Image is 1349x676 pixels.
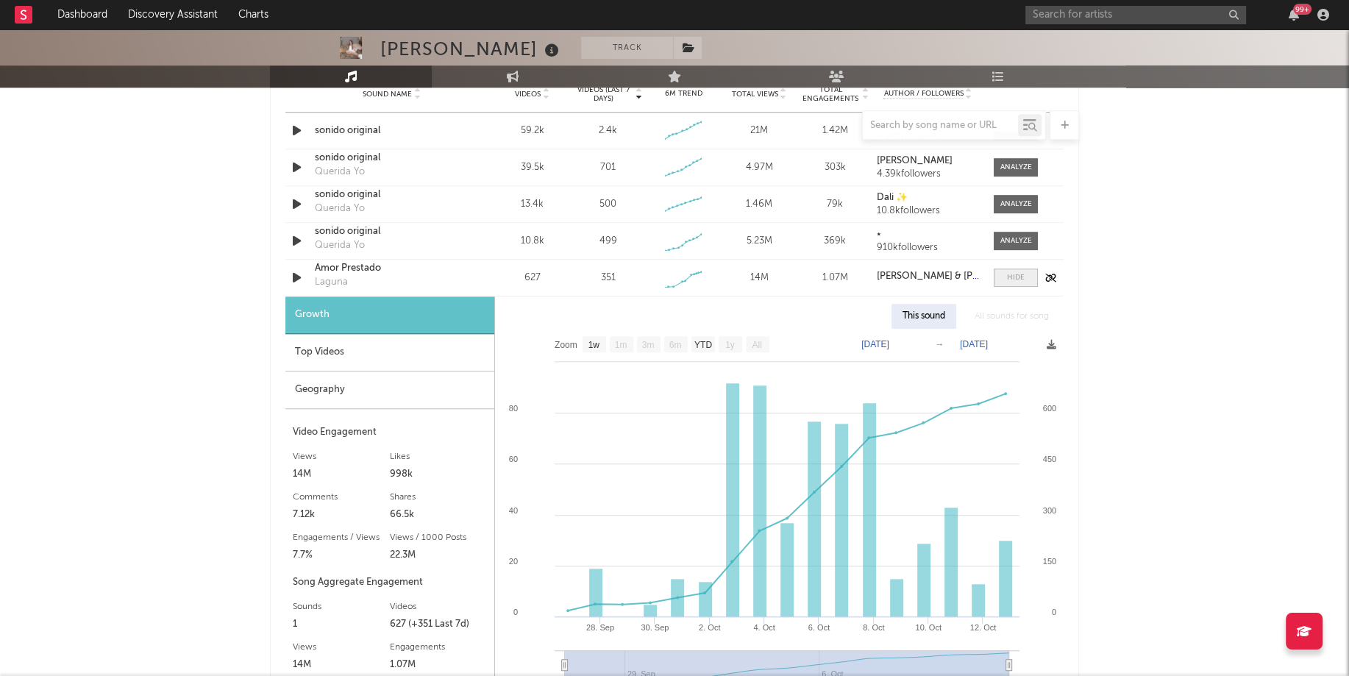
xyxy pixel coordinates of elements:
[390,529,487,547] div: Views / 1000 Posts
[293,656,390,674] div: 14M
[725,271,794,285] div: 14M
[390,488,487,506] div: Shares
[600,160,616,175] div: 701
[574,85,633,103] span: Videos (last 7 days)
[315,165,365,179] div: Querida Yo
[498,197,566,212] div: 13.4k
[877,156,979,166] a: [PERSON_NAME]
[315,188,469,202] a: sonido original
[599,197,616,212] div: 500
[641,623,669,632] text: 30. Sep
[293,574,487,591] div: Song Aggregate Engagement
[515,90,541,99] span: Videos
[877,230,979,240] a: ⭑
[725,160,794,175] div: 4.97M
[390,506,487,524] div: 66.5k
[1293,4,1311,15] div: 99 +
[1043,557,1056,566] text: 150
[390,656,487,674] div: 1.07M
[509,404,518,413] text: 80
[801,197,869,212] div: 79k
[315,224,469,239] a: sonido original
[877,243,979,253] div: 910k followers
[293,448,390,466] div: Views
[877,169,979,179] div: 4.39k followers
[863,623,884,632] text: 8. Oct
[877,193,979,203] a: Dali ✨
[970,623,996,632] text: 12. Oct
[390,638,487,656] div: Engagements
[390,616,487,633] div: 627 (+351 Last 7d)
[380,37,563,61] div: [PERSON_NAME]
[694,340,712,350] text: YTD
[293,547,390,564] div: 7.7%
[315,275,348,290] div: Laguna
[498,234,566,249] div: 10.8k
[753,623,775,632] text: 4. Oct
[513,608,518,616] text: 0
[615,340,627,350] text: 1m
[599,234,616,249] div: 499
[1043,506,1056,515] text: 300
[588,340,600,350] text: 1w
[293,529,390,547] div: Engagements / Views
[877,156,953,166] strong: [PERSON_NAME]
[315,238,365,253] div: Querida Yo
[877,271,979,282] a: [PERSON_NAME] & [PERSON_NAME]
[960,339,988,349] text: [DATE]
[509,506,518,515] text: 40
[877,271,1039,281] strong: [PERSON_NAME] & [PERSON_NAME]
[293,638,390,656] div: Views
[285,296,494,334] div: Growth
[509,557,518,566] text: 20
[315,151,469,166] a: sonido original
[883,89,963,99] span: Author / Followers
[1025,6,1246,24] input: Search for artists
[509,455,518,463] text: 60
[877,230,881,239] strong: ⭑
[649,88,718,99] div: 6M Trend
[600,271,615,285] div: 351
[390,547,487,564] div: 22.3M
[752,340,761,350] text: All
[935,339,944,349] text: →
[669,340,682,350] text: 6m
[1043,455,1056,463] text: 450
[732,90,778,99] span: Total Views
[581,37,673,59] button: Track
[699,623,720,632] text: 2. Oct
[390,598,487,616] div: Videos
[808,623,830,632] text: 6. Oct
[293,488,390,506] div: Comments
[915,623,941,632] text: 10. Oct
[498,160,566,175] div: 39.5k
[877,206,979,216] div: 10.8k followers
[293,424,487,441] div: Video Engagement
[390,448,487,466] div: Likes
[863,120,1018,132] input: Search by song name or URL
[642,340,655,350] text: 3m
[363,90,412,99] span: Sound Name
[498,271,566,285] div: 627
[293,466,390,483] div: 14M
[861,339,889,349] text: [DATE]
[285,334,494,371] div: Top Videos
[293,616,390,633] div: 1
[725,234,794,249] div: 5.23M
[877,193,908,202] strong: Dali ✨
[1043,404,1056,413] text: 600
[555,340,577,350] text: Zoom
[1052,608,1056,616] text: 0
[891,304,956,329] div: This sound
[315,261,469,276] a: Amor Prestado
[801,160,869,175] div: 303k
[801,234,869,249] div: 369k
[586,623,614,632] text: 28. Sep
[725,340,735,350] text: 1y
[801,271,869,285] div: 1.07M
[293,598,390,616] div: Sounds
